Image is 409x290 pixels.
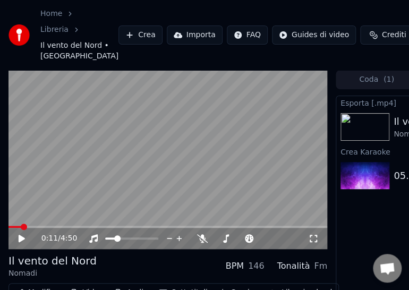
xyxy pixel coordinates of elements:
div: 146 [248,260,265,272]
button: Importa [167,25,223,45]
a: Home [40,8,62,19]
span: 0:11 [41,233,58,244]
a: Libreria [40,24,69,35]
button: Crea [118,25,162,45]
div: Nomadi [8,268,97,279]
span: Il vento del Nord • [GEOGRAPHIC_DATA] [40,40,118,62]
div: Tonalità [277,260,310,272]
div: / [41,233,67,244]
span: ( 1 ) [384,74,394,85]
div: BPM [225,260,243,272]
div: Il vento del Nord [8,253,97,268]
span: Crediti [382,30,406,40]
div: Fm [314,260,327,272]
img: youka [8,24,30,46]
div: Aprire la chat [373,254,402,283]
button: FAQ [227,25,268,45]
nav: breadcrumb [40,8,118,62]
span: 4:50 [61,233,77,244]
button: Guides di video [272,25,356,45]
